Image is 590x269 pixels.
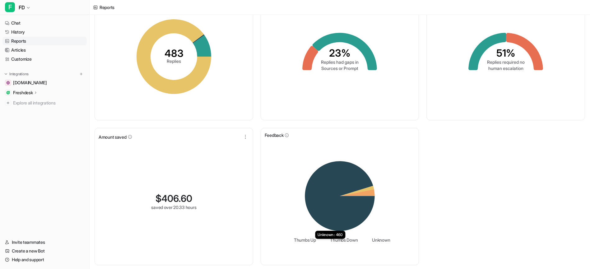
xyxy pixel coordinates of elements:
[290,237,316,243] li: Thumbs Up
[164,47,183,59] tspan: 483
[5,100,11,106] img: explore all integrations
[13,98,84,108] span: Explore all integrations
[488,66,523,71] tspan: human escalation
[2,28,87,36] a: History
[79,72,83,76] img: menu_add.svg
[2,37,87,45] a: Reports
[2,55,87,63] a: Customize
[487,59,525,65] tspan: Replies required no
[156,193,192,204] div: $
[2,99,87,107] a: Explore all integrations
[2,238,87,247] a: Invite teammates
[329,47,351,59] tspan: 23%
[100,4,114,11] div: Reports
[6,81,10,85] img: support.xyzreality.com
[2,247,87,255] a: Create a new Bot
[9,72,29,77] p: Integrations
[2,19,87,27] a: Chat
[167,58,181,64] tspan: Replies
[2,71,30,77] button: Integrations
[13,90,33,96] p: Freshdesk
[161,193,192,204] span: 406.60
[2,78,87,87] a: support.xyzreality.com[DOMAIN_NAME]
[6,91,10,95] img: Freshdesk
[4,72,8,76] img: expand menu
[2,255,87,264] a: Help and support
[151,204,196,211] div: saved over 20.33 hours
[321,59,359,65] tspan: Replies had gaps in
[265,132,284,138] span: Feedback
[368,237,390,243] li: Unknown
[13,80,47,86] span: [DOMAIN_NAME]
[19,3,25,12] span: FD
[496,47,515,59] tspan: 51%
[5,2,15,12] span: F
[2,46,87,54] a: Articles
[326,237,358,243] li: Thumbs Down
[99,134,127,140] span: Amount saved
[321,66,358,71] tspan: Sources or Prompt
